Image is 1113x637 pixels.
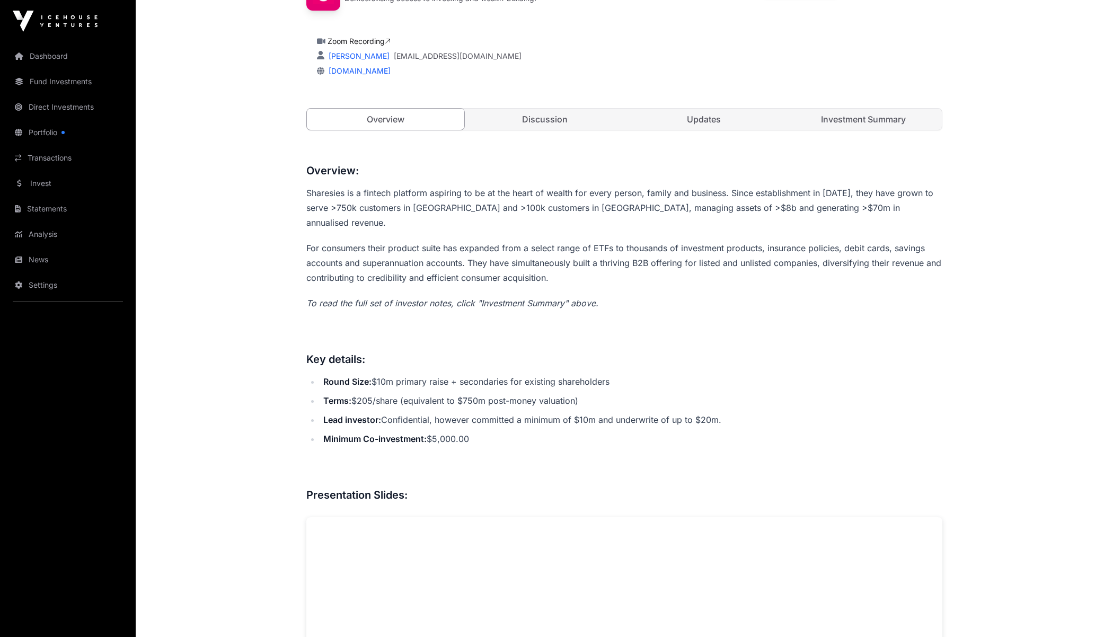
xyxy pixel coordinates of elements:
[320,412,942,427] li: Confidential, however committed a minimum of $10m and underwrite of up to $20m.
[306,298,598,308] em: To read the full set of investor notes, click "Investment Summary" above.
[8,45,127,68] a: Dashboard
[307,109,942,130] nav: Tabs
[320,374,942,389] li: $10m primary raise + secondaries for existing shareholders
[625,109,783,130] a: Updates
[306,185,942,230] p: Sharesies is a fintech platform aspiring to be at the heart of wealth for every person, family an...
[394,51,522,61] a: [EMAIL_ADDRESS][DOMAIN_NAME]
[320,393,942,408] li: $205/share (equivalent to $750m post-money valuation)
[324,66,391,75] a: [DOMAIN_NAME]
[323,414,378,425] strong: Lead investor
[323,433,427,444] strong: Minimum Co-investment:
[1060,586,1113,637] iframe: Chat Widget
[8,197,127,220] a: Statements
[8,248,127,271] a: News
[378,414,381,425] strong: :
[323,395,351,406] strong: Terms:
[785,109,942,130] a: Investment Summary
[466,109,624,130] a: Discussion
[8,121,127,144] a: Portfolio
[326,51,390,60] a: [PERSON_NAME]
[323,376,372,387] strong: Round Size:
[328,37,391,46] a: Zoom Recording
[306,241,942,285] p: For consumers their product suite has expanded from a select range of ETFs to thousands of invest...
[320,431,942,446] li: $5,000.00
[8,95,127,119] a: Direct Investments
[306,108,465,130] a: Overview
[8,223,127,246] a: Analysis
[306,162,942,179] h3: Overview:
[8,273,127,297] a: Settings
[8,70,127,93] a: Fund Investments
[306,486,942,503] h3: Presentation Slides:
[13,11,98,32] img: Icehouse Ventures Logo
[8,146,127,170] a: Transactions
[8,172,127,195] a: Invest
[306,351,942,368] h3: Key details:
